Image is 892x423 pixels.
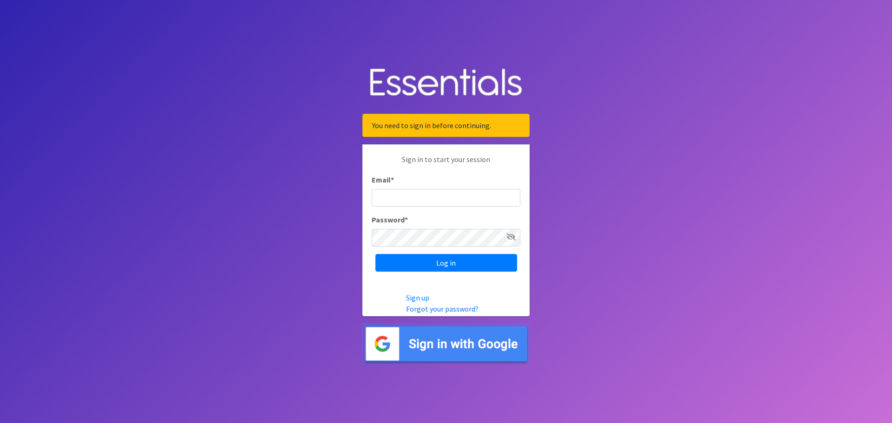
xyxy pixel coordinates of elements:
a: Forgot your password? [406,304,479,313]
abbr: required [405,215,408,224]
a: Sign up [406,293,429,302]
label: Password [372,214,408,225]
img: Sign in with Google [362,324,530,364]
img: Human Essentials [362,59,530,107]
input: Log in [375,254,517,272]
abbr: required [391,175,394,184]
div: You need to sign in before continuing. [362,114,530,137]
p: Sign in to start your session [372,154,520,174]
label: Email [372,174,394,185]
